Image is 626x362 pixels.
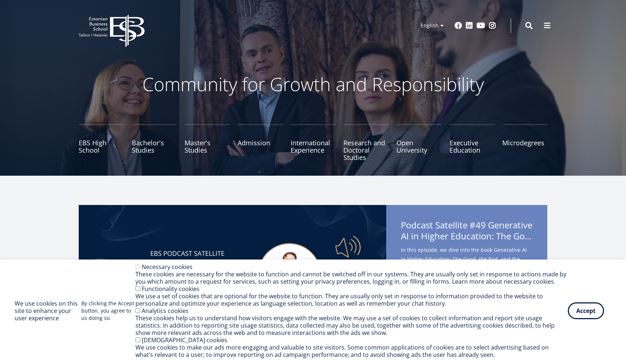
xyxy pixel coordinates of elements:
[477,22,485,29] a: Youtube
[185,124,230,161] a: Master's Studies
[396,124,441,161] a: Open University
[79,124,124,161] a: EBS High School
[81,300,135,322] p: By clicking the Accept button, you agree to us doing so.
[401,231,533,242] span: AI in Higher Education: The Good, the Bad, and the Ugly
[502,124,547,161] a: Microdegrees
[401,220,533,244] span: Podcast Satellite #49 Generative
[489,22,496,29] a: Instagram
[135,292,568,307] div: We use a set of cookies that are optional for the website to function. They are usually only set ...
[401,245,533,291] span: In this episode, we dive into the book Generative AI in Higher Education: The Good, the Bad, and ...
[466,22,473,29] a: Linkedin
[135,314,568,336] div: These cookies help us to understand how visitors engage with the website. We may use a set of coo...
[450,124,495,161] a: Executive Education
[568,302,604,319] button: Accept
[291,124,336,161] a: International Experience
[119,73,507,95] p: Community for Growth and Responsibility
[455,22,462,29] a: Facebook
[135,270,568,285] div: These cookies are necessary for the website to function and cannot be switched off in our systems...
[135,344,568,358] div: We use cookies to make our ads more engaging and valuable to site visitors. Some common applicati...
[132,124,177,161] a: Bachelor's Studies
[142,336,227,344] label: [DEMOGRAPHIC_DATA] cookies
[142,307,189,315] label: Analytics cookies
[142,285,200,293] label: Functionality cookies
[142,263,193,271] label: Necessary cookies
[238,124,283,161] a: Admission
[343,124,388,161] a: Research and Doctoral Studies
[79,205,386,344] img: Satellite #49
[15,300,81,322] h2: We use cookies on this site to enhance your user experience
